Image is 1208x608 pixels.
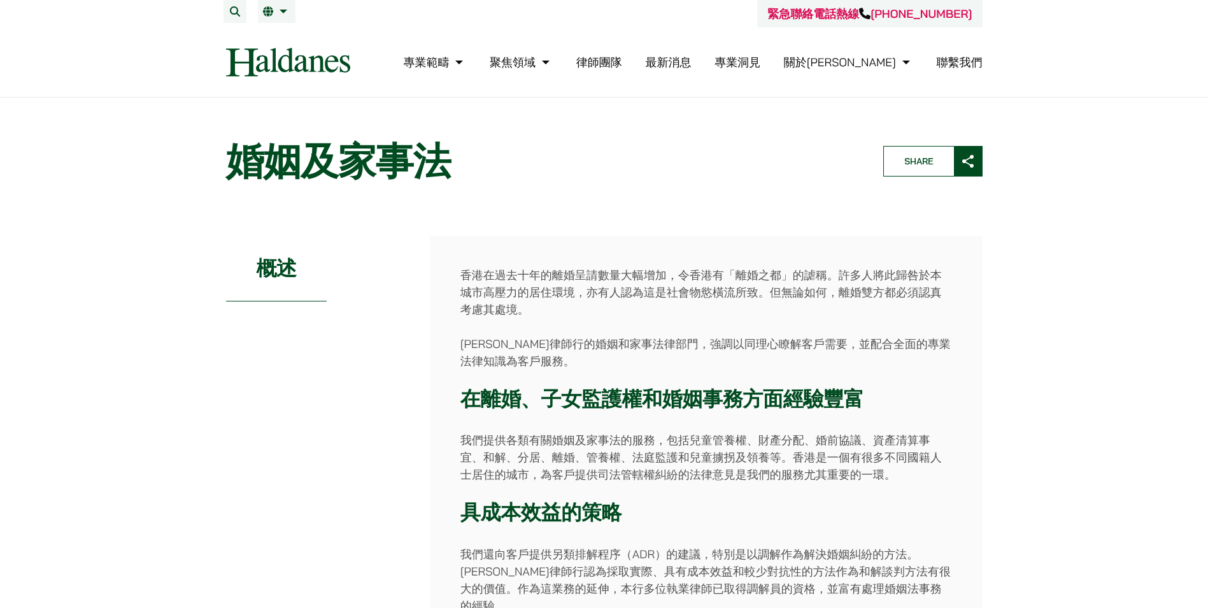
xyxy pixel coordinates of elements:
h3: 具成本效益的策略 [460,500,952,525]
h3: 在離婚、子女監護權和婚姻事務方面經驗豐富 [460,387,952,411]
img: Logo of Haldanes [226,48,350,76]
a: 專業範疇 [403,55,466,69]
a: 聯繫我們 [937,55,983,69]
a: 最新消息 [645,55,691,69]
span: Share [884,147,954,176]
p: [PERSON_NAME]律師行的婚姻和家事法律部門，強調以同理心瞭解客戶需要，並配合全面的專業法律知識為客戶服務。 [460,335,952,370]
p: 我們提供各類有關婚姻及家事法的服務，包括兒童管養權、財產分配、婚前協議、資產清算事宜、和解、分居、離婚、管養權、法庭監護和兒童擄拐及領養等。香港是一個有很多不同國籍人士居住的城市，為客戶提供司法... [460,431,952,483]
h2: 概述 [226,236,327,301]
h1: 婚姻及家事法 [226,138,862,184]
a: 律師團隊 [576,55,622,69]
button: Share [883,146,983,177]
a: 緊急聯絡電話熱線[PHONE_NUMBER] [767,6,972,21]
p: 香港在過去十年的離婚呈請數量大幅增加，令香港有「離婚之都」的謔稱。許多人將此歸咎於本城市高壓力的居住環境，亦有人認為這是社會物慾橫流所致。但無論如何，離婚雙方都必須認真考慮其處境。 [460,266,952,318]
a: 專業洞見 [714,55,760,69]
a: 關於何敦 [784,55,913,69]
a: 聚焦領域 [490,55,553,69]
a: 繁 [263,6,290,17]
